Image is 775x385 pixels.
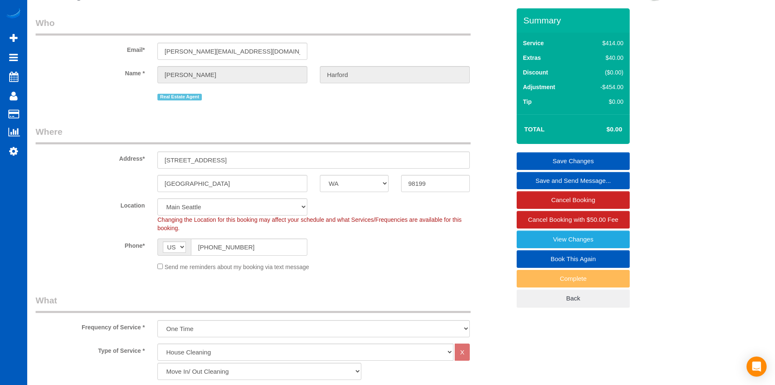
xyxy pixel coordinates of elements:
[29,344,151,355] label: Type of Service *
[524,126,545,133] strong: Total
[523,98,532,106] label: Tip
[523,68,548,77] label: Discount
[29,151,151,163] label: Address*
[517,290,630,307] a: Back
[157,94,202,100] span: Real Estate Agent
[36,294,471,313] legend: What
[157,175,307,192] input: City*
[29,43,151,54] label: Email*
[583,39,623,47] div: $414.00
[517,152,630,170] a: Save Changes
[157,216,462,231] span: Changing the Location for this booking may affect your schedule and what Services/Frequencies are...
[583,54,623,62] div: $40.00
[523,83,555,91] label: Adjustment
[523,39,544,47] label: Service
[157,43,307,60] input: Email*
[517,191,630,209] a: Cancel Booking
[747,357,767,377] div: Open Intercom Messenger
[582,126,622,133] h4: $0.00
[29,66,151,77] label: Name *
[29,198,151,210] label: Location
[517,231,630,248] a: View Changes
[191,239,307,256] input: Phone*
[320,66,470,83] input: Last Name*
[165,264,309,270] span: Send me reminders about my booking via text message
[157,66,307,83] input: First Name*
[517,211,630,228] a: Cancel Booking with $50.00 Fee
[29,320,151,331] label: Frequency of Service *
[523,15,626,25] h3: Summary
[401,175,470,192] input: Zip Code*
[517,172,630,190] a: Save and Send Message...
[583,98,623,106] div: $0.00
[517,250,630,268] a: Book This Again
[36,126,471,144] legend: Where
[5,8,22,20] img: Automaid Logo
[36,17,471,36] legend: Who
[528,216,618,223] span: Cancel Booking with $50.00 Fee
[29,239,151,250] label: Phone*
[583,68,623,77] div: ($0.00)
[583,83,623,91] div: -$454.00
[523,54,541,62] label: Extras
